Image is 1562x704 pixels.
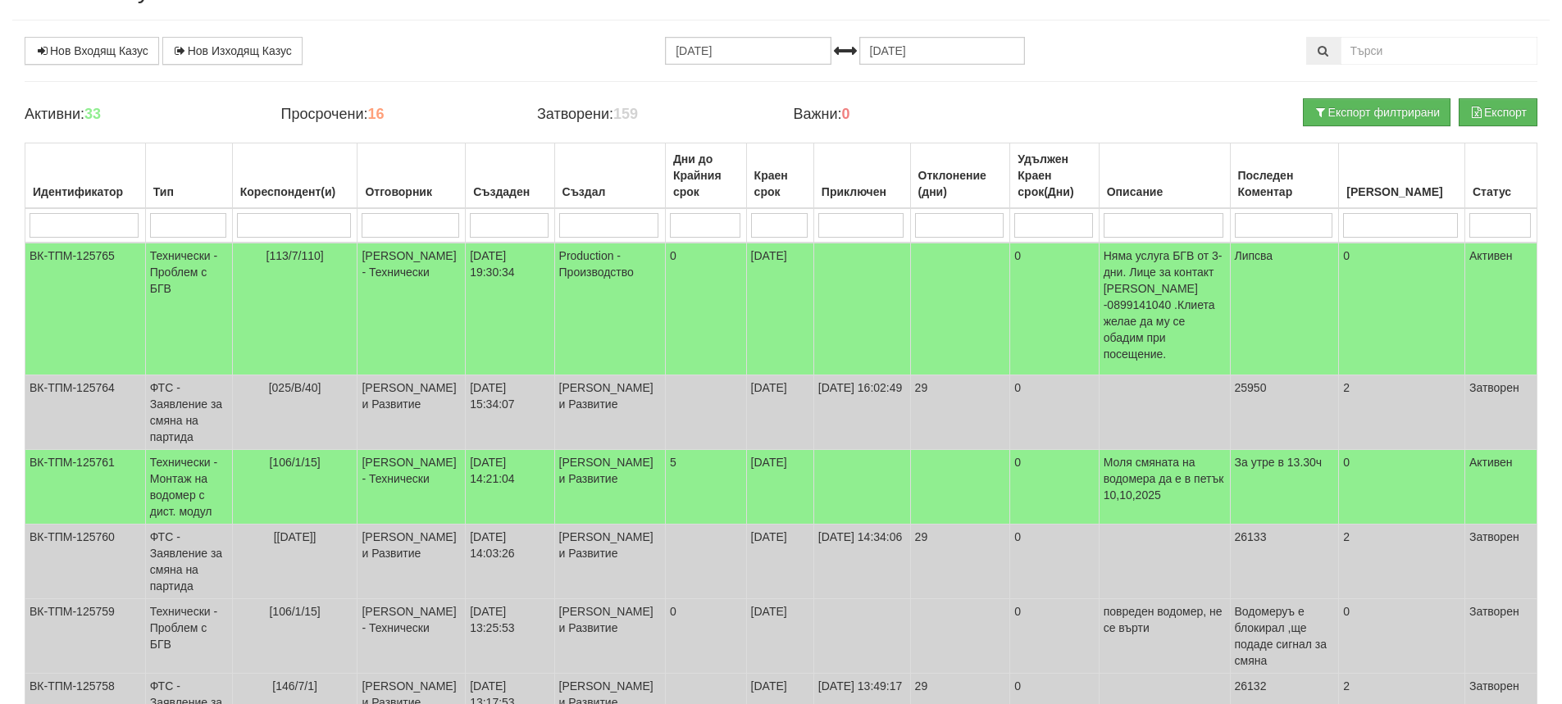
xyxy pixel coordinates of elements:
[1339,525,1465,599] td: 2
[357,599,466,674] td: [PERSON_NAME] - Технически
[915,164,1006,203] div: Отклонение (дни)
[1464,525,1537,599] td: Затворен
[25,37,159,65] a: Нов Входящ Казус
[746,143,813,209] th: Краен срок: No sort applied, activate to apply an ascending sort
[1235,456,1323,469] span: За утре в 13.30ч
[554,525,665,599] td: [PERSON_NAME] и Развитие
[162,37,303,65] a: Нов Изходящ Казус
[466,143,554,209] th: Създаден: No sort applied, activate to apply an ascending sort
[269,456,320,469] span: [106/1/15]
[145,143,232,209] th: Тип: No sort applied, activate to apply an ascending sort
[746,375,813,450] td: [DATE]
[813,375,910,450] td: [DATE] 16:02:49
[842,106,850,122] b: 0
[1010,450,1099,525] td: 0
[559,180,661,203] div: Създал
[613,106,638,122] b: 159
[751,164,809,203] div: Краен срок
[232,143,357,209] th: Кореспондент(и): No sort applied, activate to apply an ascending sort
[1104,454,1226,503] p: Моля смяната на водомера да е в петък 10,10,2025
[1343,180,1460,203] div: [PERSON_NAME]
[670,605,676,618] span: 0
[665,143,746,209] th: Дни до Крайния срок: No sort applied, activate to apply an ascending sort
[554,375,665,450] td: [PERSON_NAME] и Развитие
[466,450,554,525] td: [DATE] 14:21:04
[1464,599,1537,674] td: Затворен
[554,243,665,375] td: Production - Производство
[1235,164,1335,203] div: Последен Коментар
[910,525,1010,599] td: 29
[30,180,141,203] div: Идентификатор
[1010,243,1099,375] td: 0
[746,243,813,375] td: [DATE]
[357,143,466,209] th: Отговорник: No sort applied, activate to apply an ascending sort
[813,143,910,209] th: Приключен: No sort applied, activate to apply an ascending sort
[357,450,466,525] td: [PERSON_NAME] - Технически
[1464,143,1537,209] th: Статус: No sort applied, activate to apply an ascending sort
[466,243,554,375] td: [DATE] 19:30:34
[1010,375,1099,450] td: 0
[145,375,232,450] td: ФТС - Заявление за смяна на партида
[269,381,321,394] span: [025/В/40]
[84,106,101,122] b: 33
[554,143,665,209] th: Създал: No sort applied, activate to apply an ascending sort
[357,243,466,375] td: [PERSON_NAME] - Технически
[466,525,554,599] td: [DATE] 14:03:26
[670,148,742,203] div: Дни до Крайния срок
[1339,599,1465,674] td: 0
[554,450,665,525] td: [PERSON_NAME] и Развитие
[266,249,324,262] span: [113/7/110]
[237,180,353,203] div: Кореспондент(и)
[813,525,910,599] td: [DATE] 14:34:06
[269,605,320,618] span: [106/1/15]
[145,525,232,599] td: ФТС - Заявление за смяна на партида
[818,180,906,203] div: Приключен
[145,599,232,674] td: Технически - Проблем с БГВ
[910,375,1010,450] td: 29
[1235,605,1327,667] span: Водомеруъ е блокирал ,ще подаде сигнал за смяна
[150,180,228,203] div: Тип
[1339,375,1465,450] td: 2
[1235,530,1267,543] span: 26133
[670,249,676,262] span: 0
[1104,248,1226,362] p: Няма услуга БГВ от 3- дни. Лице за контакт [PERSON_NAME] -0899141040 .Клиета желае да му се обади...
[357,375,466,450] td: [PERSON_NAME] и Развитие
[1104,603,1226,636] p: повреден водомер, не се върти
[1010,525,1099,599] td: 0
[1339,450,1465,525] td: 0
[1104,180,1226,203] div: Описание
[1464,375,1537,450] td: Затворен
[670,456,676,469] span: 5
[272,679,317,693] span: [146/7/1]
[466,375,554,450] td: [DATE] 15:34:07
[280,107,512,123] h4: Просрочени:
[537,107,768,123] h4: Затворени:
[25,143,146,209] th: Идентификатор: No sort applied, activate to apply an ascending sort
[1230,143,1339,209] th: Последен Коментар: No sort applied, activate to apply an ascending sort
[25,375,146,450] td: ВК-ТПМ-125764
[1303,98,1450,126] button: Експорт филтрирани
[466,599,554,674] td: [DATE] 13:25:53
[1339,243,1465,375] td: 0
[1014,148,1094,203] div: Удължен Краен срок(Дни)
[367,106,384,122] b: 16
[746,450,813,525] td: [DATE]
[910,143,1010,209] th: Отклонение (дни): No sort applied, activate to apply an ascending sort
[1464,450,1537,525] td: Активен
[357,525,466,599] td: [PERSON_NAME] и Развитие
[25,525,146,599] td: ВК-ТПМ-125760
[1469,180,1532,203] div: Статус
[746,525,813,599] td: [DATE]
[25,599,146,674] td: ВК-ТПМ-125759
[25,107,256,123] h4: Активни:
[1464,243,1537,375] td: Активен
[145,243,232,375] td: Технически - Проблем с БГВ
[746,599,813,674] td: [DATE]
[145,450,232,525] td: Технически - Монтаж на водомер с дист. модул
[1459,98,1537,126] button: Експорт
[1339,143,1465,209] th: Брой Файлове: No sort applied, activate to apply an ascending sort
[25,450,146,525] td: ВК-ТПМ-125761
[470,180,549,203] div: Създаден
[25,243,146,375] td: ВК-ТПМ-125765
[793,107,1024,123] h4: Важни:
